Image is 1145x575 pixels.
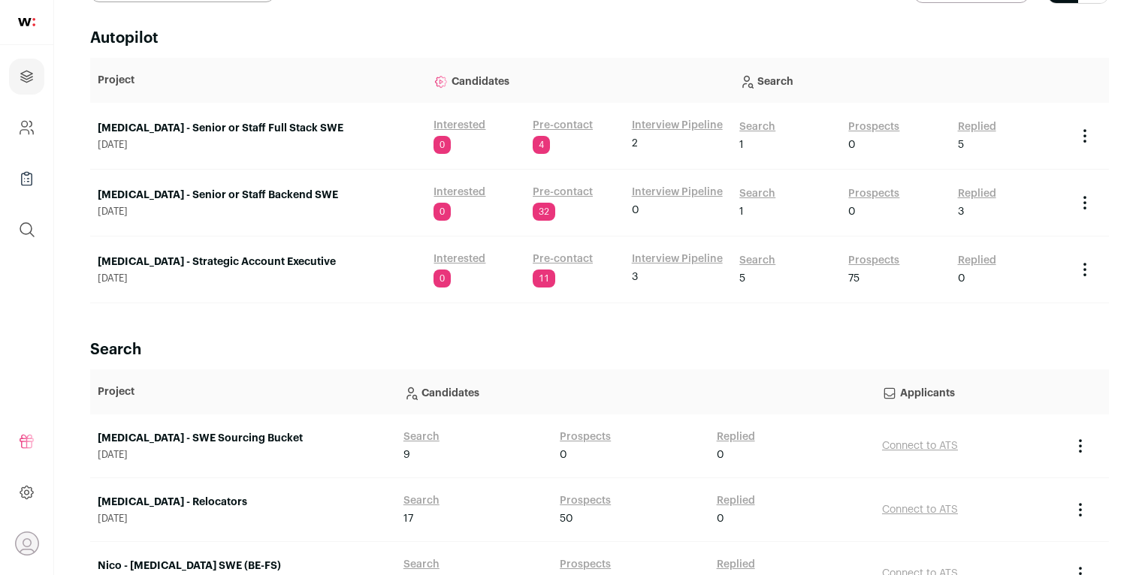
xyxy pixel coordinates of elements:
[717,511,724,526] span: 0
[560,493,611,508] a: Prospects
[739,186,775,201] a: Search
[632,203,639,218] span: 0
[533,185,593,200] a: Pre-contact
[739,137,744,152] span: 1
[15,531,39,555] button: Open dropdown
[98,384,388,399] p: Project
[434,251,485,266] a: Interested
[434,136,451,154] span: 0
[98,254,418,269] a: [MEDICAL_DATA] - Strategic Account Executive
[98,272,418,284] span: [DATE]
[739,253,775,268] a: Search
[1076,194,1094,212] button: Project Actions
[98,449,388,461] span: [DATE]
[848,119,899,134] a: Prospects
[717,493,755,508] a: Replied
[717,429,755,444] a: Replied
[533,118,593,133] a: Pre-contact
[434,65,724,95] p: Candidates
[98,558,388,573] a: Nico - [MEDICAL_DATA] SWE (BE-FS)
[533,269,555,287] span: 11
[403,557,440,572] a: Search
[1071,437,1089,455] button: Project Actions
[958,186,996,201] a: Replied
[98,206,418,218] span: [DATE]
[560,429,611,444] a: Prospects
[1076,127,1094,145] button: Project Actions
[882,441,958,451] a: Connect to ATS
[98,188,418,203] a: [MEDICAL_DATA] - Senior or Staff Backend SWE
[739,65,1060,95] p: Search
[533,136,550,154] span: 4
[403,511,413,526] span: 17
[717,557,755,572] a: Replied
[533,251,593,266] a: Pre-contact
[1076,260,1094,278] button: Project Actions
[533,203,555,221] span: 32
[98,139,418,151] span: [DATE]
[958,271,965,286] span: 0
[9,110,44,146] a: Company and ATS Settings
[403,493,440,508] a: Search
[848,137,856,152] span: 0
[739,271,745,286] span: 5
[403,377,867,407] p: Candidates
[98,431,388,446] a: [MEDICAL_DATA] - SWE Sourcing Bucket
[434,269,451,287] span: 0
[632,118,723,133] a: Interview Pipeline
[434,118,485,133] a: Interested
[98,121,418,136] a: [MEDICAL_DATA] - Senior or Staff Full Stack SWE
[434,203,451,221] span: 0
[434,185,485,200] a: Interested
[98,513,388,525] span: [DATE]
[958,253,996,268] a: Replied
[848,204,856,219] span: 0
[958,204,964,219] span: 3
[9,59,44,95] a: Projects
[739,119,775,134] a: Search
[848,186,899,201] a: Prospects
[632,269,638,284] span: 3
[560,447,567,462] span: 0
[882,504,958,515] a: Connect to ATS
[958,119,996,134] a: Replied
[9,161,44,197] a: Company Lists
[848,253,899,268] a: Prospects
[98,73,418,88] p: Project
[739,204,744,219] span: 1
[632,251,723,266] a: Interview Pipeline
[717,447,724,462] span: 0
[1071,501,1089,519] button: Project Actions
[560,511,573,526] span: 50
[18,18,35,26] img: wellfound-shorthand-0d5821cbd27db2630d0214b213865d53afaa358527fdda9d0ea32b1df1b89c2c.svg
[882,377,1056,407] p: Applicants
[632,185,723,200] a: Interview Pipeline
[848,271,860,286] span: 75
[403,429,440,444] a: Search
[98,495,388,510] a: [MEDICAL_DATA] - Relocators
[403,447,410,462] span: 9
[90,339,1109,360] h2: Search
[958,137,964,152] span: 5
[560,557,611,572] a: Prospects
[90,28,1109,49] h2: Autopilot
[632,136,638,151] span: 2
